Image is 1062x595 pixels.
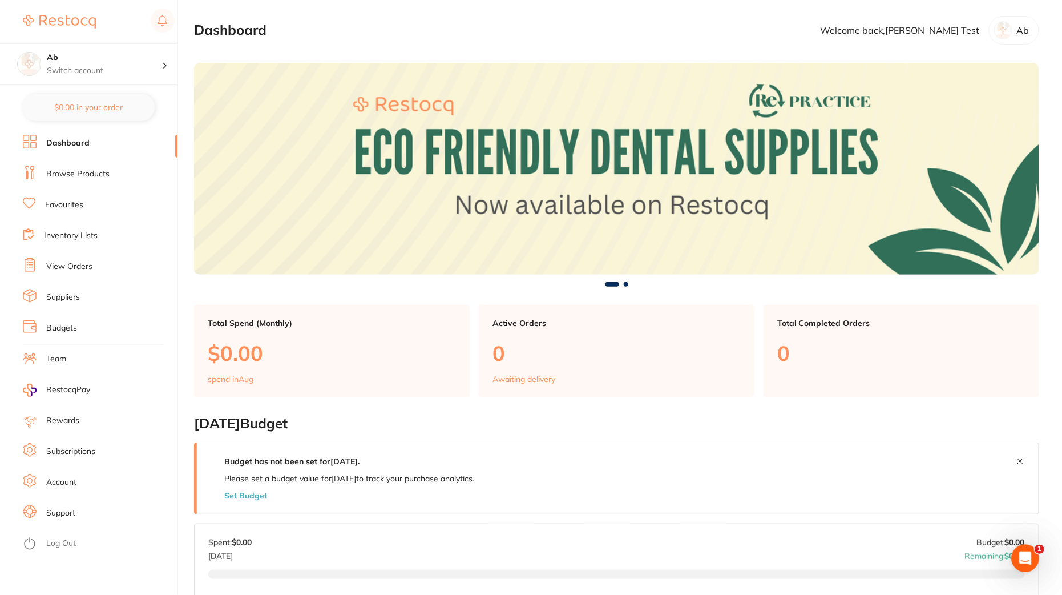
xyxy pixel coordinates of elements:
a: Budgets [46,323,77,334]
p: Budget: [976,538,1025,547]
button: Log Out [23,535,174,553]
p: Spent: [208,538,252,547]
a: Active Orders0Awaiting delivery [479,305,754,397]
p: Awaiting delivery [492,375,555,384]
a: Total Completed Orders0 [764,305,1039,397]
p: [DATE] [208,547,252,561]
a: Log Out [46,538,76,549]
h4: Ab [47,52,162,63]
p: Remaining: [964,547,1025,561]
a: Rewards [46,415,79,427]
span: RestocqPay [46,384,90,396]
strong: $0.00 [232,537,252,548]
p: Active Orders [492,319,741,328]
img: Dashboard [194,63,1039,274]
a: Favourites [45,199,83,211]
a: RestocqPay [23,384,90,397]
h2: Dashboard [194,22,266,38]
strong: Budget has not been set for [DATE] . [224,456,360,467]
p: Total Spend (Monthly) [208,319,456,328]
iframe: Intercom live chat [1012,545,1039,572]
a: Inventory Lists [44,230,98,242]
a: Suppliers [46,292,80,303]
img: RestocqPay [23,384,37,397]
button: $0.00 in your order [23,94,155,121]
p: Please set a budget value for [DATE] to track your purchase analytics. [224,474,474,483]
img: Ab [18,53,41,75]
h2: [DATE] Budget [194,416,1039,432]
strong: $0.00 [1005,537,1025,548]
a: Restocq Logo [23,9,96,35]
p: $0.00 [208,341,456,365]
p: Welcome back, [PERSON_NAME] Test [821,25,980,35]
a: Subscriptions [46,446,95,457]
a: Total Spend (Monthly)$0.00spend inAug [194,305,470,397]
a: Account [46,477,76,488]
a: Team [46,353,66,365]
a: Browse Products [46,168,110,180]
img: Restocq Logo [23,15,96,29]
p: Total Completed Orders [777,319,1025,328]
p: 0 [777,341,1025,365]
p: Ab [1017,25,1029,35]
a: Support [46,508,75,519]
span: 1 [1035,545,1044,554]
p: Switch account [47,65,162,77]
strong: $0.00 [1005,551,1025,561]
p: 0 [492,341,741,365]
button: Set Budget [224,491,267,500]
a: View Orders [46,261,92,272]
p: spend in Aug [208,375,253,384]
a: Dashboard [46,138,90,149]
